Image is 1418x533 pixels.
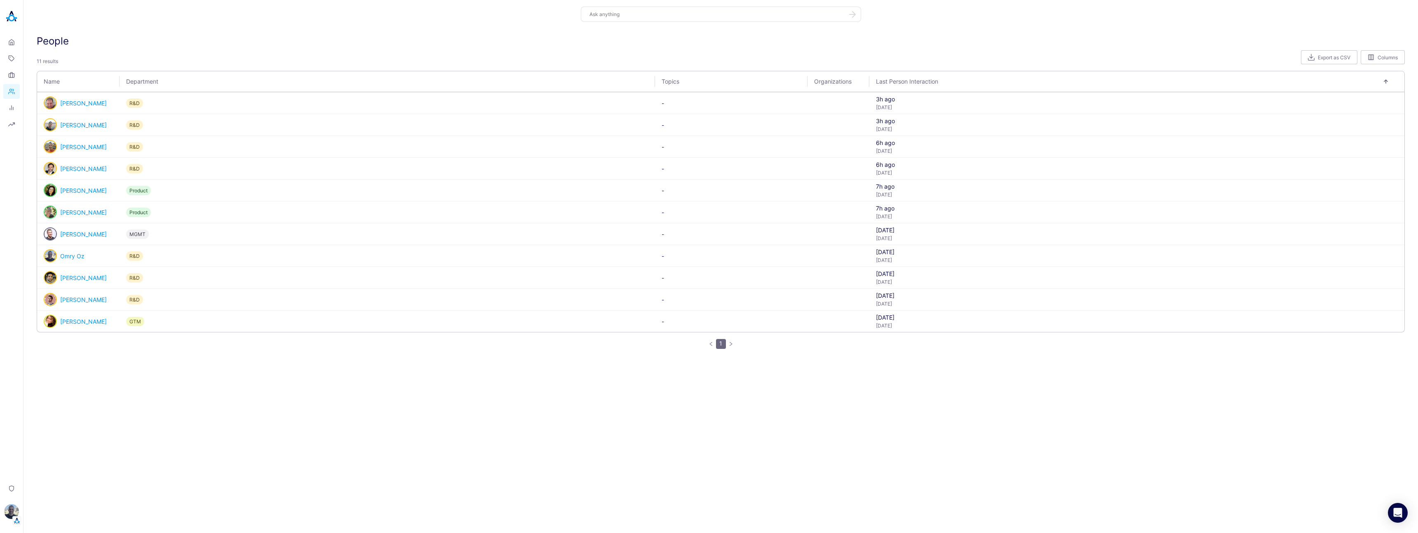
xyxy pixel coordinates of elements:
span: - [662,100,664,107]
div: R&D [126,142,143,152]
span: Name [44,78,98,85]
div: Product [126,186,151,195]
div: Go to person's profile [44,162,57,175]
div: Go to person's profile [44,271,57,284]
div: [DATE] [876,148,1398,154]
div: R&D [126,273,143,283]
a: person badge [44,293,57,306]
a: [PERSON_NAME] [60,274,107,281]
a: person badge [44,140,57,153]
div: R&D [126,164,143,173]
img: Yaelle Tal [45,316,56,327]
img: Alisa Faingold [45,206,56,218]
div: [DATE] [876,170,1398,176]
a: [PERSON_NAME] [60,122,107,129]
div: [DATE] [876,292,1398,299]
div: Go to person's profile [44,315,57,328]
th: Organizations [808,71,869,92]
span: - [662,209,664,216]
div: 3h ago [876,96,1398,103]
a: person badge [44,162,57,175]
span: - [662,165,664,172]
div: Go to person's profile [44,227,57,241]
a: [PERSON_NAME] [60,209,107,216]
a: person badge [44,271,57,284]
div: 3h ago [876,117,1398,124]
button: right [726,339,736,349]
a: [PERSON_NAME] [60,165,107,172]
img: Aviad Pines [45,97,56,109]
div: [DATE] [876,235,1398,241]
div: [DATE] [876,314,1398,321]
a: person badge [44,206,57,219]
a: [PERSON_NAME] [60,187,107,194]
img: Omry Oz [45,250,56,262]
div: Open Intercom Messenger [1388,503,1408,523]
div: [DATE] [876,227,1398,234]
span: left [709,341,714,346]
span: - [662,318,664,325]
a: person badge [44,118,57,131]
div: Go to person's profile [44,96,57,110]
div: MGMT [126,229,149,239]
div: [DATE] [876,213,1398,220]
img: Ilana Djemal [45,185,56,196]
span: - [662,231,664,238]
a: [PERSON_NAME] [60,100,107,107]
div: 7h ago [876,205,1398,212]
div: 6h ago [876,139,1398,146]
span: - [662,122,664,129]
div: 7h ago [876,183,1398,190]
div: Go to person's profile [44,206,57,219]
span: - [662,296,664,303]
div: Product [126,208,151,217]
a: [PERSON_NAME] [60,143,107,150]
a: [PERSON_NAME] [60,231,107,238]
img: Itamar Niddam [45,272,56,283]
div: Go to person's profile [44,118,57,131]
div: Go to person's profile [44,249,57,262]
button: left [706,339,716,349]
div: R&D [126,120,143,130]
button: Omry OzTenant Logo [3,501,20,525]
th: Last Person Interaction [869,71,1405,92]
th: Topics [655,71,808,92]
div: [DATE] [876,104,1398,110]
a: person badge [44,184,57,197]
a: person badge [44,315,57,328]
a: [PERSON_NAME] [60,296,107,303]
a: person badge [44,249,57,262]
div: R&D [126,251,143,261]
div: R&D [126,295,143,304]
img: Akooda Logo [3,8,20,25]
div: [DATE] [876,257,1398,263]
li: Next Page [726,339,736,349]
span: right [728,341,733,346]
h3: People [37,35,69,47]
button: Export as CSV [1301,50,1357,64]
span: - [662,143,664,150]
img: Yuval Gonczarowski [45,228,56,240]
span: - [662,252,664,259]
div: R&D [126,98,143,108]
div: Go to person's profile [44,293,57,306]
li: 1 [716,339,726,349]
div: GTM [126,317,144,326]
img: Eran Naor [45,141,56,152]
div: [DATE] [876,248,1398,255]
div: [DATE] [876,270,1398,277]
a: person badge [44,227,57,241]
img: Eli Leon [45,119,56,131]
img: Tenant Logo [13,517,21,525]
li: Previous Page [706,339,716,349]
span: 11 results [37,55,58,68]
a: [PERSON_NAME] [60,318,107,325]
div: [DATE] [876,192,1398,198]
button: Columns [1361,50,1405,64]
span: - [662,187,664,194]
span: Last Person Interaction [876,78,1383,85]
th: Department [120,71,655,92]
div: Go to person's profile [44,184,57,197]
div: Go to person's profile [44,140,57,153]
div: [DATE] [876,126,1398,132]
